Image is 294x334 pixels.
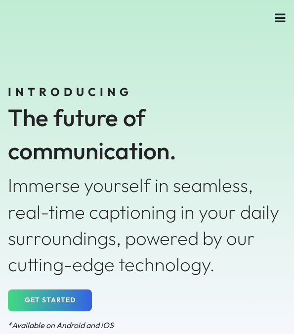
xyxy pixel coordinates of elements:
button: GET STARTED [8,289,92,311]
div: Immerse yourself in seamless, real-time captioning in your daily surroundings, powered by our cut... [8,172,286,278]
div: The future of communication. [8,101,286,167]
div: *Available on Android and iOS [8,320,286,331]
div: INTRODUCING [8,84,286,100]
img: Hearsight logo [8,6,122,33]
